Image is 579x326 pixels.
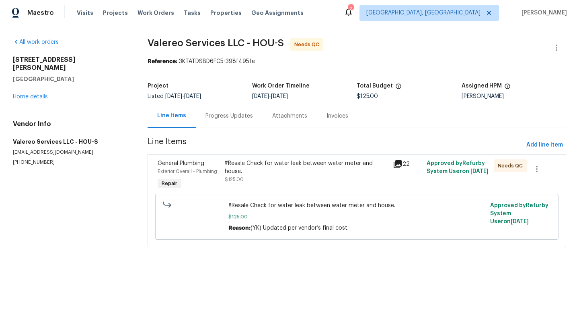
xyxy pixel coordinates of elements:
div: Attachments [272,112,307,120]
h5: Total Budget [357,83,393,89]
span: [DATE] [271,94,288,99]
span: Approved by Refurby System User on [427,161,489,174]
span: The total cost of line items that have been proposed by Opendoor. This sum includes line items th... [395,83,402,94]
span: [DATE] [165,94,182,99]
span: Needs QC [294,41,322,49]
span: Listed [148,94,201,99]
span: [DATE] [184,94,201,99]
div: #Resale Check for water leak between water meter and house. [225,159,388,175]
span: Exterior Overall - Plumbing [158,169,217,174]
span: Line Items [148,138,523,153]
span: Add line item [526,140,563,150]
div: [PERSON_NAME] [462,94,566,99]
span: Work Orders [138,9,174,17]
span: [DATE] [252,94,269,99]
span: Projects [103,9,128,17]
span: Approved by Refurby System User on [490,203,548,224]
p: [PHONE_NUMBER] [13,159,128,166]
h5: Project [148,83,168,89]
b: Reference: [148,59,177,64]
div: Line Items [157,112,186,120]
span: [DATE] [511,219,529,224]
span: Visits [77,9,93,17]
span: General Plumbing [158,161,204,166]
span: [DATE] [470,169,489,174]
div: Progress Updates [205,112,253,120]
span: Geo Assignments [251,9,304,17]
span: $125.00 [357,94,378,99]
div: 3KTATDSBD6FC5-398f495fe [148,57,566,65]
h5: Work Order Timeline [252,83,310,89]
h5: [GEOGRAPHIC_DATA] [13,75,128,83]
span: #Resale Check for water leak between water meter and house. [228,202,485,210]
span: Properties [210,9,242,17]
span: Valereo Services LLC - HOU-S [148,38,284,48]
span: Needs QC [498,162,526,170]
a: All work orders [13,39,59,45]
a: Home details [13,94,48,100]
div: 2 [348,5,353,13]
span: $125.00 [228,213,485,221]
span: [GEOGRAPHIC_DATA], [GEOGRAPHIC_DATA] [366,9,480,17]
button: Add line item [523,138,566,153]
span: (YK) Updated per vendor’s final cost. [250,225,349,231]
p: [EMAIL_ADDRESS][DOMAIN_NAME] [13,149,128,156]
span: Repair [158,179,181,187]
span: - [252,94,288,99]
span: Maestro [27,9,54,17]
span: $125.00 [225,177,244,182]
span: Reason: [228,225,250,231]
span: - [165,94,201,99]
span: The hpm assigned to this work order. [504,83,511,94]
div: 22 [393,159,422,169]
h5: Valereo Services LLC - HOU-S [13,138,128,146]
h4: Vendor Info [13,120,128,128]
span: Tasks [184,10,201,16]
h2: [STREET_ADDRESS][PERSON_NAME] [13,56,128,72]
div: Invoices [326,112,348,120]
span: [PERSON_NAME] [518,9,567,17]
h5: Assigned HPM [462,83,502,89]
